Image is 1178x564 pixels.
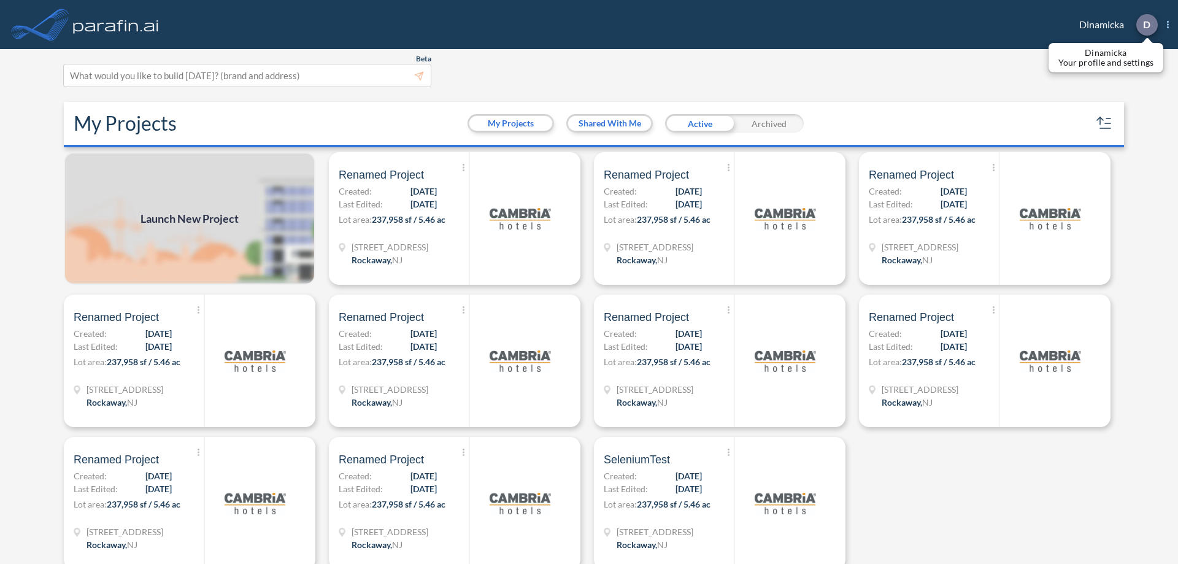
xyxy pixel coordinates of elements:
span: [DATE] [145,469,172,482]
p: D [1143,19,1150,30]
span: NJ [657,255,668,265]
div: Rockaway, NJ [352,538,402,551]
span: Last Edited: [74,482,118,495]
span: 321 Mt Hope Ave [617,383,693,396]
span: Created: [74,327,107,340]
span: Lot area: [339,499,372,509]
span: Created: [604,327,637,340]
span: [DATE] [941,327,967,340]
div: Dinamicka [1061,14,1169,36]
span: Lot area: [869,214,902,225]
span: [DATE] [410,185,437,198]
span: 237,958 sf / 5.46 ac [107,357,180,367]
span: [DATE] [676,482,702,495]
span: Last Edited: [604,340,648,353]
img: logo [755,330,816,392]
h2: My Projects [74,112,177,135]
img: logo [1020,188,1081,249]
img: logo [490,330,551,392]
span: [DATE] [676,469,702,482]
span: 237,958 sf / 5.46 ac [637,499,710,509]
span: Rockaway , [87,397,127,408]
span: Rockaway , [882,255,922,265]
span: Launch New Project [141,211,239,227]
span: [DATE] [676,327,702,340]
span: 321 Mt Hope Ave [617,525,693,538]
span: [DATE] [941,340,967,353]
span: Renamed Project [869,168,954,182]
div: Rockaway, NJ [617,253,668,266]
img: logo [1020,330,1081,392]
span: Lot area: [74,499,107,509]
span: 321 Mt Hope Ave [87,525,163,538]
span: Last Edited: [869,198,913,211]
span: Lot area: [339,357,372,367]
span: Last Edited: [74,340,118,353]
span: Renamed Project [74,452,159,467]
span: NJ [392,539,402,550]
img: logo [755,473,816,534]
span: Last Edited: [339,198,383,211]
div: Rockaway, NJ [352,253,402,266]
span: [DATE] [410,469,437,482]
div: Rockaway, NJ [617,538,668,551]
span: Rockaway , [352,397,392,408]
span: Renamed Project [604,168,689,182]
img: logo [225,473,286,534]
img: add [64,152,315,285]
span: NJ [127,397,137,408]
span: 321 Mt Hope Ave [882,383,958,396]
span: Last Edited: [339,482,383,495]
span: NJ [657,397,668,408]
button: Shared With Me [568,116,651,131]
span: [DATE] [410,340,437,353]
span: Rockaway , [882,397,922,408]
span: Created: [339,185,372,198]
span: 321 Mt Hope Ave [617,241,693,253]
span: 237,958 sf / 5.46 ac [107,499,180,509]
span: 237,958 sf / 5.46 ac [372,499,445,509]
span: [DATE] [145,482,172,495]
span: Rockaway , [617,255,657,265]
span: Created: [74,469,107,482]
span: NJ [922,255,933,265]
img: logo [490,188,551,249]
div: Rockaway, NJ [352,396,402,409]
div: Archived [734,114,804,133]
div: Rockaway, NJ [87,396,137,409]
span: 321 Mt Hope Ave [87,383,163,396]
span: 237,958 sf / 5.46 ac [637,357,710,367]
img: logo [490,473,551,534]
span: Rockaway , [352,539,392,550]
span: Lot area: [604,214,637,225]
span: 321 Mt Hope Ave [882,241,958,253]
span: [DATE] [410,198,437,211]
span: [DATE] [145,340,172,353]
span: 237,958 sf / 5.46 ac [372,357,445,367]
span: 321 Mt Hope Ave [352,383,428,396]
span: [DATE] [676,185,702,198]
span: Beta [416,54,431,64]
p: Your profile and settings [1058,58,1153,68]
span: Last Edited: [869,340,913,353]
span: 237,958 sf / 5.46 ac [902,357,976,367]
span: 321 Mt Hope Ave [352,525,428,538]
span: [DATE] [941,185,967,198]
span: Created: [604,185,637,198]
span: Created: [339,327,372,340]
span: [DATE] [676,198,702,211]
button: sort [1095,114,1114,133]
img: logo [225,330,286,392]
span: NJ [392,255,402,265]
span: Lot area: [604,357,637,367]
span: Rockaway , [617,397,657,408]
span: Lot area: [604,499,637,509]
span: NJ [922,397,933,408]
span: Renamed Project [74,310,159,325]
span: NJ [127,539,137,550]
span: Created: [604,469,637,482]
span: Lot area: [339,214,372,225]
div: Rockaway, NJ [882,253,933,266]
span: 321 Mt Hope Ave [352,241,428,253]
span: 237,958 sf / 5.46 ac [637,214,710,225]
